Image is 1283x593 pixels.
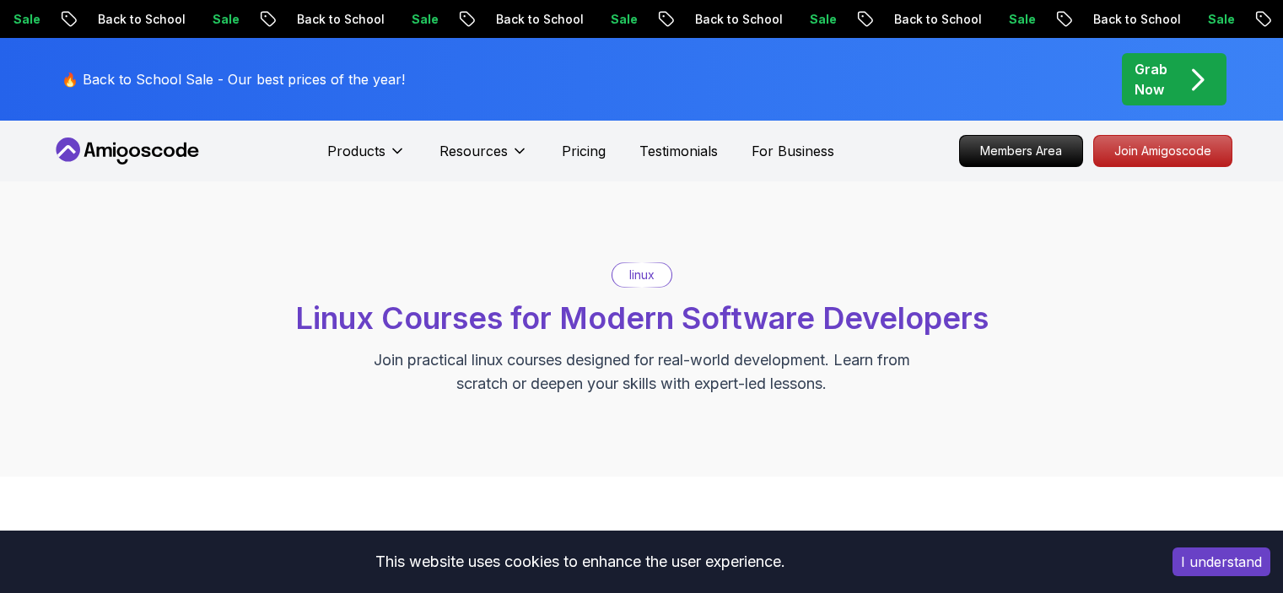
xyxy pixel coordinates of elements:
p: Back to School [387,11,502,28]
a: Join Amigoscode [1093,135,1232,167]
p: 🔥 Back to School Sale - Our best prices of the year! [62,69,405,89]
p: linux [629,267,655,283]
span: Linux Courses for Modern Software Developers [295,299,989,337]
a: Members Area [959,135,1083,167]
p: Products [327,141,385,161]
p: Sale [900,11,954,28]
p: Sale [104,11,158,28]
button: Products [327,141,406,175]
a: For Business [752,141,834,161]
p: Members Area [960,136,1082,166]
p: Join practical linux courses designed for real-world development. Learn from scratch or deepen yo... [358,348,925,396]
p: Sale [1099,11,1153,28]
button: Resources [439,141,528,175]
a: Testimonials [639,141,718,161]
p: Sale [303,11,357,28]
p: Back to School [586,11,701,28]
p: Grab Now [1135,59,1167,100]
p: Back to School [785,11,900,28]
p: Back to School [984,11,1099,28]
p: Join Amigoscode [1094,136,1232,166]
p: Sale [701,11,755,28]
a: Pricing [562,141,606,161]
p: Sale [502,11,556,28]
button: Accept cookies [1172,547,1270,576]
div: This website uses cookies to enhance the user experience. [13,543,1147,580]
p: Resources [439,141,508,161]
p: Back to School [188,11,303,28]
